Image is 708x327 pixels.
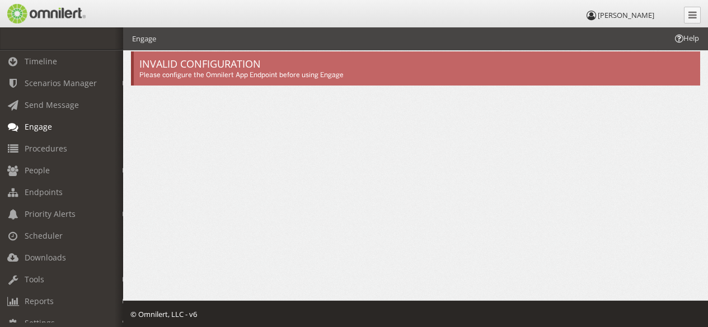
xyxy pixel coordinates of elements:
span: Endpoints [25,187,63,197]
span: Procedures [25,143,67,154]
span: Priority Alerts [25,208,76,219]
span: People [25,165,50,176]
span: Help [673,33,699,44]
span: Scheduler [25,230,63,241]
span: Scenarios Manager [25,78,97,88]
span: Send Message [25,99,79,110]
span: Timeline [25,56,57,67]
span: Downloads [25,252,66,263]
span: [PERSON_NAME] [598,10,654,20]
span: Tools [25,274,44,285]
h3: INVALID CONFIGURATION [139,57,695,70]
p: Please configure the Omnilert App Endpoint before using Engage [139,70,695,80]
span: © Omnilert, LLC - v6 [130,309,197,319]
span: Engage [25,121,52,132]
li: Engage [132,34,156,44]
span: Reports [25,296,54,306]
img: Omnilert [6,4,86,23]
a: Collapse Menu [684,7,701,23]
